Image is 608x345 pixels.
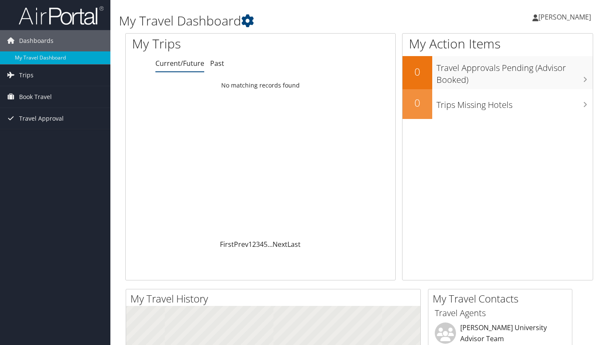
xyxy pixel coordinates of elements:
[260,240,264,249] a: 4
[267,240,273,249] span: …
[403,65,432,79] h2: 0
[19,65,34,86] span: Trips
[264,240,267,249] a: 5
[436,58,593,86] h3: Travel Approvals Pending (Advisor Booked)
[19,108,64,129] span: Travel Approval
[436,95,593,111] h3: Trips Missing Hotels
[403,89,593,119] a: 0Trips Missing Hotels
[433,291,572,306] h2: My Travel Contacts
[252,240,256,249] a: 2
[248,240,252,249] a: 1
[532,4,600,30] a: [PERSON_NAME]
[19,86,52,107] span: Book Travel
[126,78,395,93] td: No matching records found
[256,240,260,249] a: 3
[155,59,204,68] a: Current/Future
[403,56,593,89] a: 0Travel Approvals Pending (Advisor Booked)
[220,240,234,249] a: First
[273,240,287,249] a: Next
[210,59,224,68] a: Past
[19,6,104,25] img: airportal-logo.png
[403,96,432,110] h2: 0
[403,35,593,53] h1: My Action Items
[19,30,53,51] span: Dashboards
[130,291,420,306] h2: My Travel History
[435,307,566,319] h3: Travel Agents
[538,12,591,22] span: [PERSON_NAME]
[132,35,276,53] h1: My Trips
[234,240,248,249] a: Prev
[119,12,439,30] h1: My Travel Dashboard
[287,240,301,249] a: Last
